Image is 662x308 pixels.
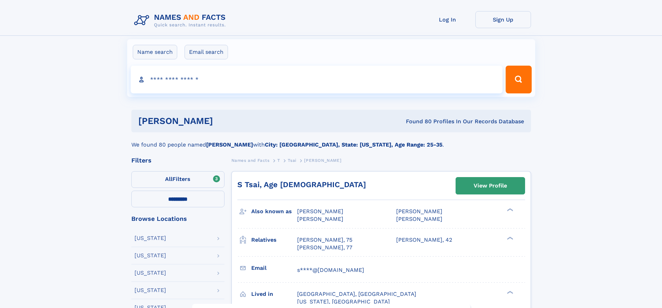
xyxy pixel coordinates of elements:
[505,208,514,212] div: ❯
[297,298,390,305] span: [US_STATE], [GEOGRAPHIC_DATA]
[134,288,166,293] div: [US_STATE]
[185,45,228,59] label: Email search
[304,158,341,163] span: [PERSON_NAME]
[475,11,531,28] a: Sign Up
[297,208,343,215] span: [PERSON_NAME]
[474,178,507,194] div: View Profile
[277,156,280,165] a: T
[134,235,166,241] div: [US_STATE]
[251,262,297,274] h3: Email
[506,66,531,93] button: Search Button
[297,236,352,244] a: [PERSON_NAME], 75
[134,253,166,258] div: [US_STATE]
[131,216,224,222] div: Browse Locations
[131,132,531,149] div: We found 80 people named with .
[251,234,297,246] h3: Relatives
[396,208,442,215] span: [PERSON_NAME]
[131,157,224,164] div: Filters
[309,118,524,125] div: Found 80 Profiles In Our Records Database
[131,11,231,30] img: Logo Names and Facts
[297,216,343,222] span: [PERSON_NAME]
[237,180,366,189] a: S Tsai, Age [DEMOGRAPHIC_DATA]
[396,216,442,222] span: [PERSON_NAME]
[297,291,416,297] span: [GEOGRAPHIC_DATA], [GEOGRAPHIC_DATA]
[131,171,224,188] label: Filters
[396,236,452,244] a: [PERSON_NAME], 42
[231,156,270,165] a: Names and Facts
[505,290,514,294] div: ❯
[251,288,297,300] h3: Lived in
[297,244,352,251] a: [PERSON_NAME], 77
[265,141,442,148] b: City: [GEOGRAPHIC_DATA], State: [US_STATE], Age Range: 25-35
[131,66,503,93] input: search input
[505,236,514,240] div: ❯
[456,177,525,194] a: View Profile
[420,11,475,28] a: Log In
[133,45,177,59] label: Name search
[206,141,253,148] b: [PERSON_NAME]
[165,176,172,182] span: All
[134,270,166,276] div: [US_STATE]
[277,158,280,163] span: T
[288,158,296,163] span: Tsai
[251,206,297,217] h3: Also known as
[288,156,296,165] a: Tsai
[138,117,310,125] h1: [PERSON_NAME]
